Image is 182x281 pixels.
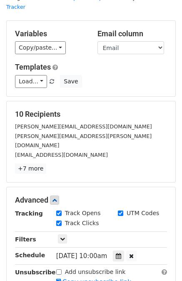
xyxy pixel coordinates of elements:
[97,29,167,38] h5: Email column
[65,209,101,218] label: Track Opens
[56,252,107,260] span: [DATE] 10:00am
[15,252,45,258] strong: Schedule
[15,236,36,243] strong: Filters
[15,41,66,54] a: Copy/paste...
[15,269,56,276] strong: Unsubscribe
[15,152,108,158] small: [EMAIL_ADDRESS][DOMAIN_NAME]
[65,268,126,276] label: Add unsubscribe link
[15,210,43,217] strong: Tracking
[15,196,167,205] h5: Advanced
[60,75,82,88] button: Save
[65,219,99,228] label: Track Clicks
[15,75,47,88] a: Load...
[15,123,152,130] small: [PERSON_NAME][EMAIL_ADDRESS][DOMAIN_NAME]
[140,241,182,281] iframe: Chat Widget
[15,110,167,119] h5: 10 Recipients
[15,29,85,38] h5: Variables
[127,209,159,218] label: UTM Codes
[15,163,46,174] a: +7 more
[15,133,152,149] small: [PERSON_NAME][EMAIL_ADDRESS][PERSON_NAME][DOMAIN_NAME]
[15,63,51,71] a: Templates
